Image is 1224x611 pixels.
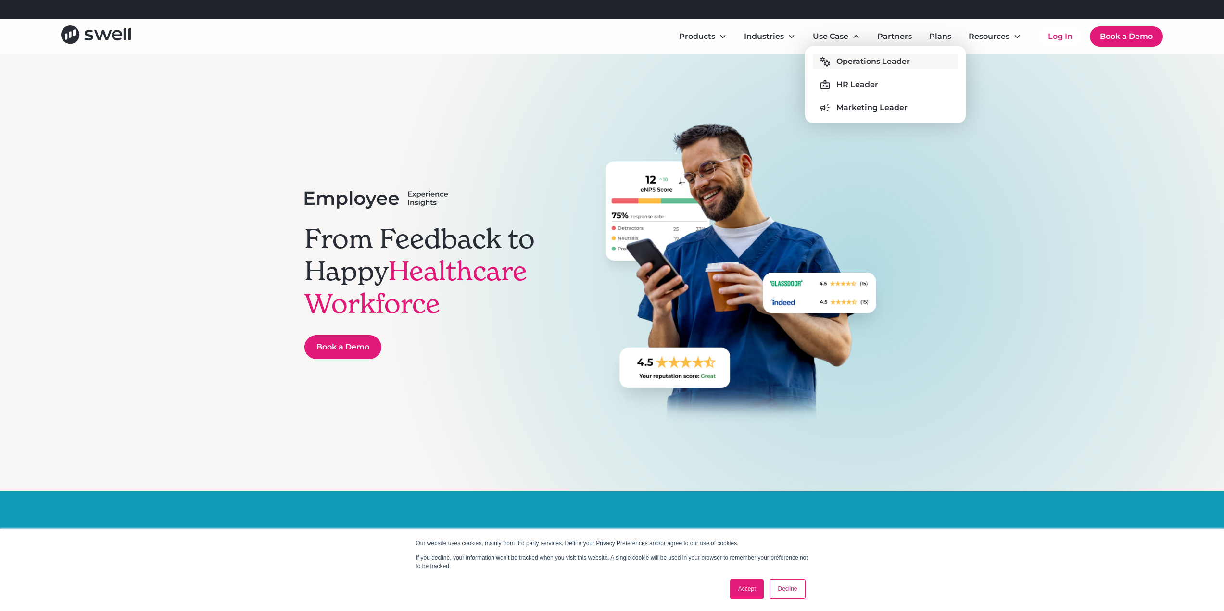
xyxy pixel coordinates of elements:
[870,27,920,46] a: Partners
[770,579,805,599] a: Decline
[1090,26,1163,47] a: Book a Demo
[805,46,966,123] nav: Use Case
[921,27,959,46] a: Plans
[61,25,131,47] a: home
[679,31,715,42] div: Products
[836,79,878,90] div: HR Leader
[671,27,734,46] div: Products
[304,254,527,320] span: Healthcare Workforce
[813,54,958,69] a: Operations Leader
[730,579,764,599] a: Accept
[416,539,808,548] p: Our website uses cookies, mainly from 3rd party services. Define your Privacy Preferences and/or ...
[316,341,369,353] div: Book a Demo
[736,27,803,46] div: Industries
[813,100,958,115] a: Marketing Leader
[813,77,958,92] a: HR Leader
[813,31,848,42] div: Use Case
[596,92,893,453] img: Illustration
[805,27,868,46] div: Use Case
[416,553,808,571] p: If you decline, your information won’t be tracked when you visit this website. A single cookie wi...
[1038,27,1082,46] a: Log In
[969,31,1009,42] div: Resources
[304,335,381,359] a: Book a Demo
[836,56,910,67] div: Operations Leader
[744,31,784,42] div: Industries
[961,27,1029,46] div: Resources
[836,102,908,113] div: Marketing Leader
[304,223,563,320] h1: From Feedback to Happy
